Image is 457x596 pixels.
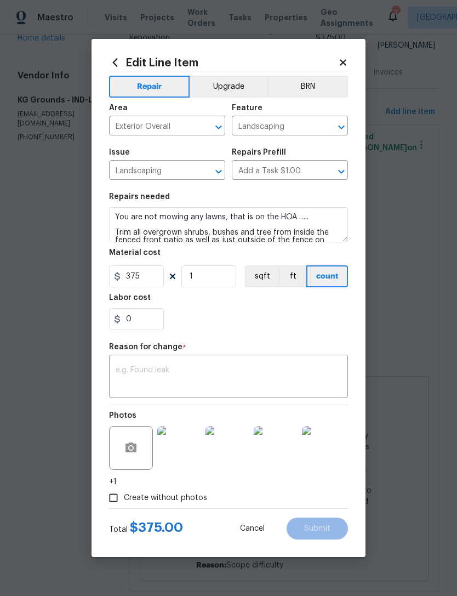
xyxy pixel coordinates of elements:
h5: Feature [232,104,262,112]
button: Repair [109,76,190,98]
h5: Reason for change [109,343,182,351]
h5: Repairs needed [109,193,170,201]
button: ft [279,265,306,287]
h5: Labor cost [109,294,151,302]
h5: Material cost [109,249,161,257]
button: Submit [287,518,348,540]
span: +1 [109,476,117,487]
h2: Edit Line Item [109,56,338,69]
h5: Area [109,104,128,112]
button: sqft [245,265,279,287]
span: Submit [304,525,330,533]
button: Open [211,164,226,179]
span: $ 375.00 [130,521,183,534]
h5: Photos [109,412,136,419]
button: count [306,265,348,287]
textarea: You are not mowing any lawns, that is on the HOA ….. Trim all overgrown shrubs, bushes and tree f... [109,207,348,242]
h5: Issue [109,149,130,156]
button: Upgrade [190,76,268,98]
button: Cancel [222,518,282,540]
h5: Repairs Prefill [232,149,286,156]
span: Create without photos [124,492,207,504]
button: Open [334,164,349,179]
span: Cancel [240,525,265,533]
button: Open [334,120,349,135]
div: Total [109,522,183,535]
button: Open [211,120,226,135]
button: BRN [267,76,348,98]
